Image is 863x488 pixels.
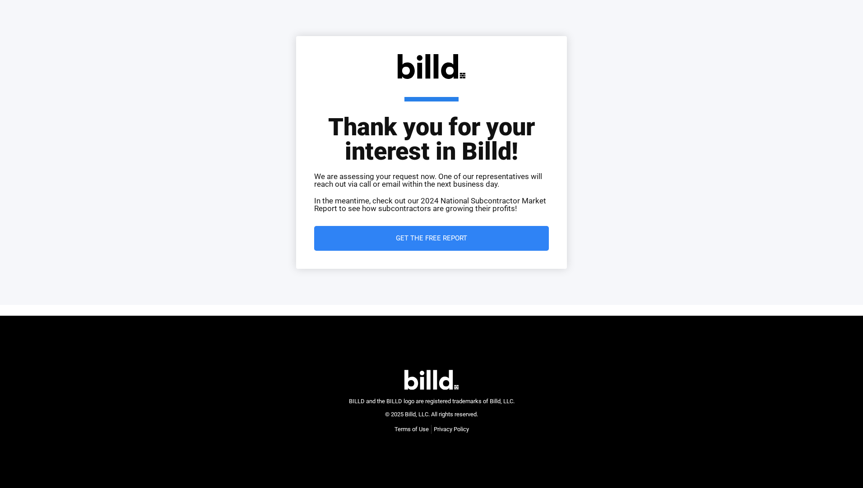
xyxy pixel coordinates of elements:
p: In the meantime, check out our 2024 National Subcontractor Market Report to see how subcontractor... [314,197,549,212]
p: We are assessing your request now. One of our representatives will reach out via call or email wi... [314,173,549,188]
a: Privacy Policy [434,425,469,434]
nav: Menu [394,425,469,434]
h1: Thank you for your interest in Billd! [314,97,549,164]
span: BILLD and the BILLD logo are registered trademarks of Billd, LLC. © 2025 Billd, LLC. All rights r... [349,398,515,418]
a: Get the Free Report [314,226,549,251]
span: Get the Free Report [396,235,467,242]
a: Terms of Use [394,425,429,434]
